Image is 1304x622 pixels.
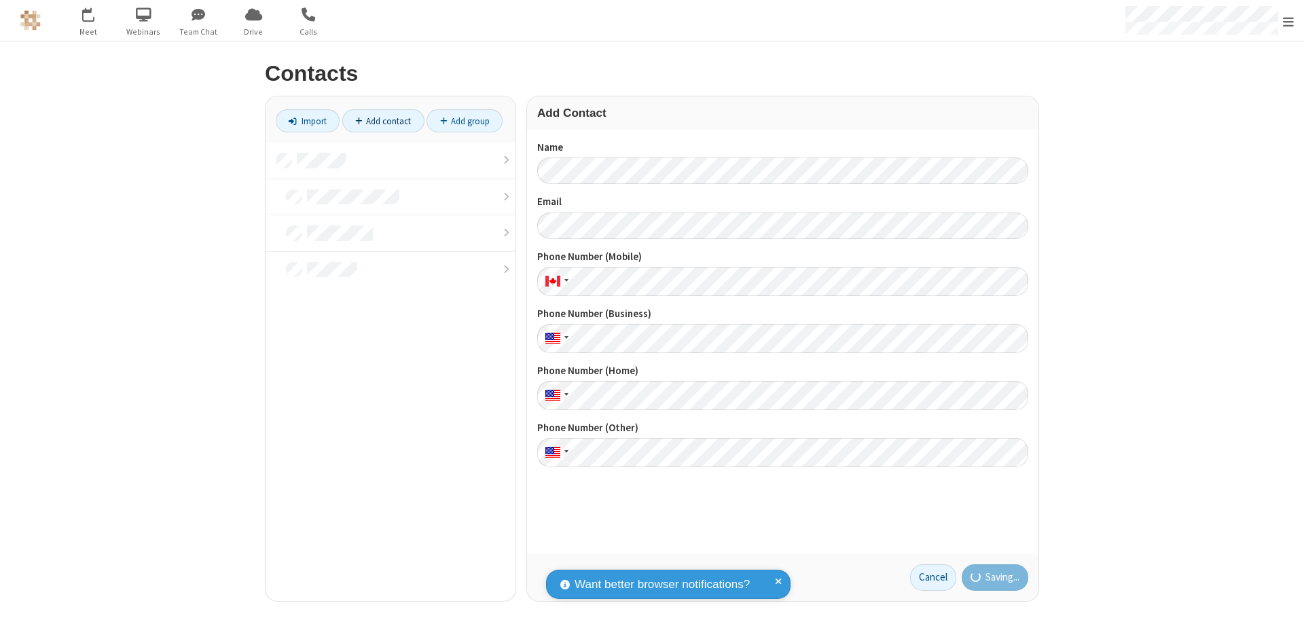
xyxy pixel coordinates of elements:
[537,381,573,410] div: United States: + 1
[537,438,573,467] div: United States: + 1
[537,194,1028,210] label: Email
[276,109,340,132] a: Import
[537,324,573,353] div: United States: + 1
[173,26,224,38] span: Team Chat
[265,62,1039,86] h2: Contacts
[92,7,101,18] div: 1
[537,306,1028,322] label: Phone Number (Business)
[537,107,1028,120] h3: Add Contact
[910,564,956,591] a: Cancel
[1270,587,1294,612] iframe: Chat
[985,570,1019,585] span: Saving...
[118,26,169,38] span: Webinars
[537,363,1028,379] label: Phone Number (Home)
[537,140,1028,155] label: Name
[283,26,334,38] span: Calls
[63,26,114,38] span: Meet
[20,10,41,31] img: QA Selenium DO NOT DELETE OR CHANGE
[962,564,1029,591] button: Saving...
[575,576,750,593] span: Want better browser notifications?
[342,109,424,132] a: Add contact
[537,267,573,296] div: Canada: + 1
[427,109,503,132] a: Add group
[537,420,1028,436] label: Phone Number (Other)
[228,26,279,38] span: Drive
[537,249,1028,265] label: Phone Number (Mobile)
